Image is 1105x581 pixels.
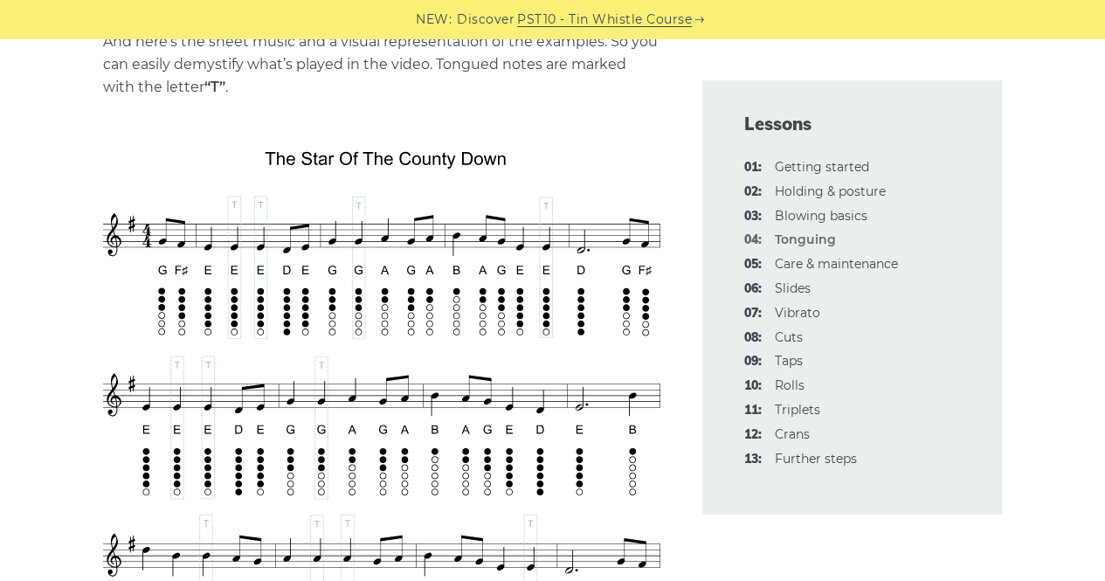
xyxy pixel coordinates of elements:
[103,31,660,99] p: And here’s the sheet music and a visual representation of the examples. So you can easily demysti...
[775,402,820,418] a: 11:Triplets
[744,279,762,300] span: 06:
[744,400,762,421] span: 11:
[775,451,857,467] a: 13:Further steps
[744,303,762,324] span: 07:
[775,232,836,247] strong: Tonguing
[744,230,762,251] span: 04:
[775,280,811,296] a: 06:Slides
[744,425,762,446] span: 12:
[744,206,762,227] span: 03:
[744,449,762,470] span: 13:
[744,254,762,275] span: 05:
[744,112,961,136] span: Lessons
[744,376,762,397] span: 10:
[775,305,820,321] a: 07:Vibrato
[744,328,762,349] span: 08:
[775,426,810,442] a: 12:Crans
[775,208,867,224] a: 03:Blowing basics
[517,10,692,30] a: PST10 - Tin Whistle Course
[775,377,805,393] a: 10:Rolls
[775,256,898,272] a: 05:Care & maintenance
[775,183,886,199] a: 02:Holding & posture
[744,182,762,203] span: 02:
[416,10,452,30] span: NEW:
[744,351,762,372] span: 09:
[457,10,515,30] span: Discover
[775,159,869,175] a: 01:Getting started
[775,329,803,345] a: 08:Cuts
[204,79,225,95] strong: “T”
[775,353,803,369] a: 09:Taps
[744,157,762,178] span: 01:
